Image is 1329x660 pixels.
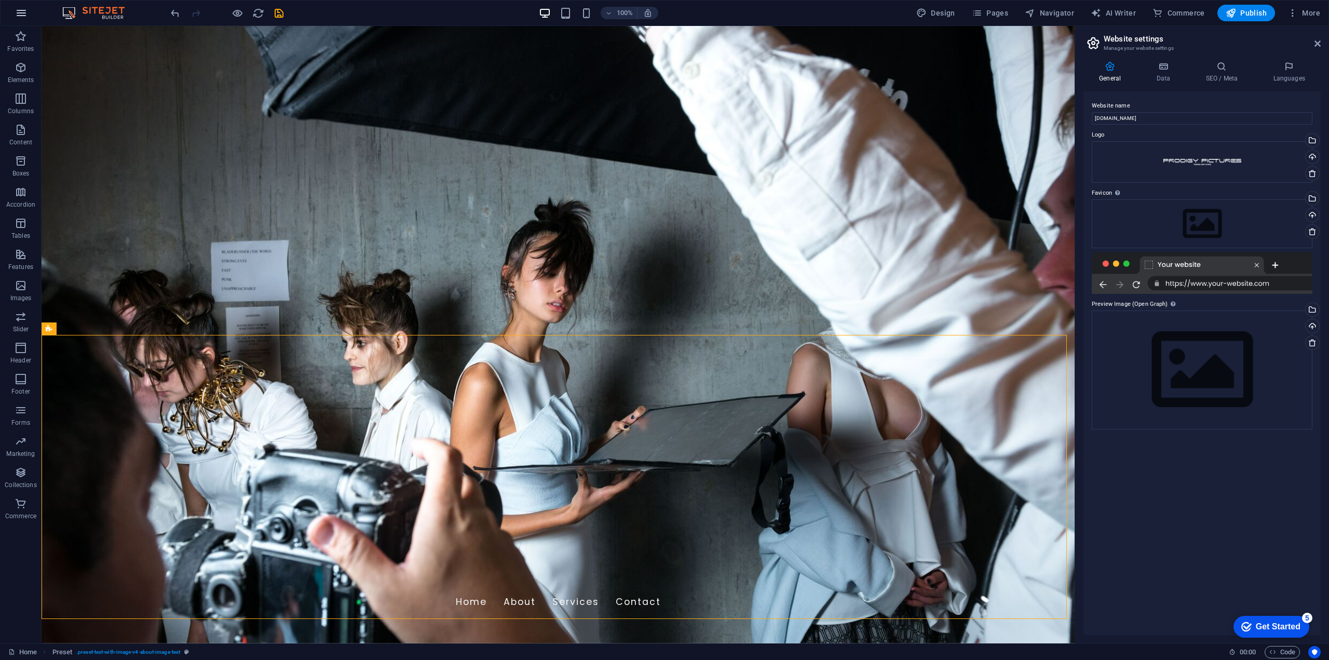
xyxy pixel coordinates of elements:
div: Select files from the file manager, stock photos, or upload file(s) [1092,199,1312,248]
p: Elements [8,76,34,84]
button: Publish [1217,5,1275,21]
span: . preset-text-with-image-v4-about-image-text [76,646,180,658]
span: Commerce [1152,8,1205,18]
span: Publish [1226,8,1267,18]
h4: SEO / Meta [1190,61,1257,83]
p: Boxes [12,169,30,178]
span: : [1247,648,1249,656]
i: This element is a customizable preset [184,649,189,655]
span: Click to select. Double-click to edit [52,646,73,658]
h3: Manage your website settings [1104,44,1300,53]
input: Name... [1092,112,1312,125]
nav: breadcrumb [52,646,189,658]
span: Navigator [1025,8,1074,18]
span: More [1287,8,1320,18]
label: Preview Image (Open Graph) [1092,298,1312,311]
div: Get Started [31,11,75,21]
p: Forms [11,419,30,427]
div: 5 [77,2,87,12]
p: Marketing [6,450,35,458]
h4: General [1083,61,1141,83]
p: Collections [5,481,36,489]
p: Accordion [6,200,35,209]
span: Code [1269,646,1295,658]
p: Favorites [7,45,34,53]
label: Logo [1092,129,1312,141]
p: Tables [11,232,30,240]
h4: Data [1141,61,1190,83]
h6: Session time [1229,646,1256,658]
button: Commerce [1148,5,1209,21]
div: Select files from the file manager, stock photos, or upload file(s) [1092,311,1312,429]
p: Features [8,263,33,271]
div: Get Started 5 items remaining, 0% complete [8,5,84,27]
button: More [1283,5,1324,21]
p: Content [9,138,32,146]
span: 00 00 [1240,646,1256,658]
label: Favicon [1092,187,1312,199]
label: Website name [1092,100,1312,112]
p: Footer [11,387,30,396]
p: Columns [8,107,34,115]
button: AI Writer [1087,5,1140,21]
p: Header [10,356,31,365]
p: Commerce [5,512,36,520]
a: Click to cancel selection. Double-click to open Pages [8,646,37,658]
p: Slider [13,325,29,333]
button: Code [1265,646,1300,658]
h2: Website settings [1104,34,1321,44]
span: AI Writer [1091,8,1136,18]
button: Navigator [1021,5,1078,21]
h4: Languages [1257,61,1321,83]
button: Usercentrics [1308,646,1321,658]
p: Images [10,294,32,302]
div: logopp7781-k3lel8hnF-O2zIDe3ZiT-A.png [1092,141,1312,183]
iframe: To enrich screen reader interactions, please activate Accessibility in Grammarly extension settings [42,26,1075,643]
